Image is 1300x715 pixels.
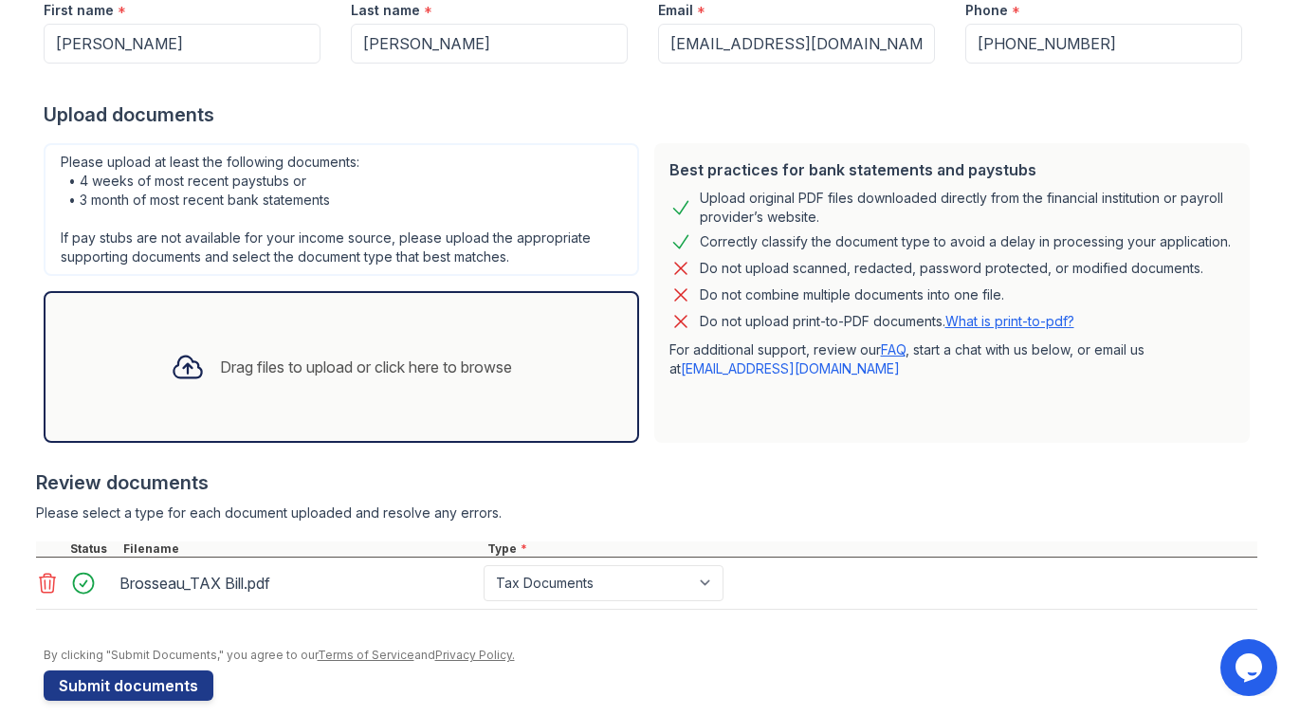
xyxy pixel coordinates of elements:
label: First name [44,1,114,20]
label: Email [658,1,693,20]
div: Correctly classify the document type to avoid a delay in processing your application. [700,230,1231,253]
a: What is print-to-pdf? [945,313,1074,329]
a: [EMAIL_ADDRESS][DOMAIN_NAME] [681,360,900,376]
button: Submit documents [44,670,213,701]
p: For additional support, review our , start a chat with us below, or email us at [669,340,1235,378]
div: Review documents [36,469,1257,496]
div: Please upload at least the following documents: • 4 weeks of most recent paystubs or • 3 month of... [44,143,639,276]
div: By clicking "Submit Documents," you agree to our and [44,648,1257,663]
a: Privacy Policy. [435,648,515,662]
iframe: chat widget [1220,639,1281,696]
div: Status [66,541,119,557]
div: Do not upload scanned, redacted, password protected, or modified documents. [700,257,1203,280]
div: Upload original PDF files downloaded directly from the financial institution or payroll provider’... [700,189,1235,227]
div: Filename [119,541,484,557]
div: Brosseau_TAX Bill.pdf [119,568,476,598]
div: Do not combine multiple documents into one file. [700,284,1004,306]
div: Please select a type for each document uploaded and resolve any errors. [36,504,1257,522]
p: Do not upload print-to-PDF documents. [700,312,1074,331]
label: Phone [965,1,1008,20]
div: Best practices for bank statements and paystubs [669,158,1235,181]
a: FAQ [881,341,906,357]
a: Terms of Service [318,648,414,662]
div: Type [484,541,1257,557]
div: Drag files to upload or click here to browse [220,356,512,378]
label: Last name [351,1,420,20]
div: Upload documents [44,101,1257,128]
